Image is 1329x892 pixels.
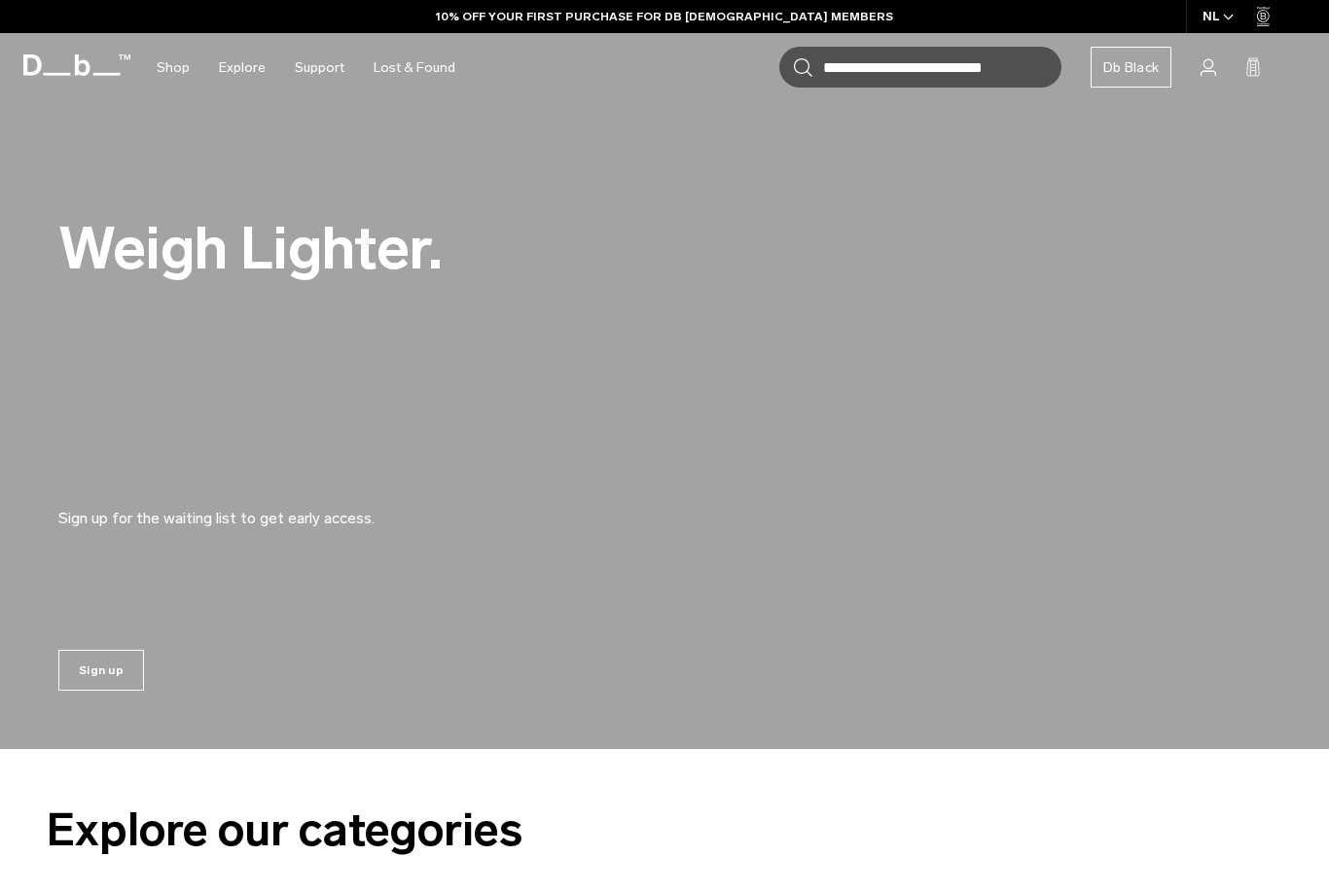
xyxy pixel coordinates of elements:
p: Sign up for the waiting list to get early access. [58,483,525,530]
nav: Main Navigation [142,33,470,102]
h2: Explore our categories [47,796,1282,865]
a: Sign up [58,650,144,691]
a: 10% OFF YOUR FIRST PURCHASE FOR DB [DEMOGRAPHIC_DATA] MEMBERS [436,8,893,25]
a: Shop [157,33,190,102]
a: Lost & Found [374,33,455,102]
a: Db Black [1091,47,1171,88]
h2: Weigh Lighter. [58,219,691,278]
a: Support [295,33,344,102]
a: Explore [219,33,266,102]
